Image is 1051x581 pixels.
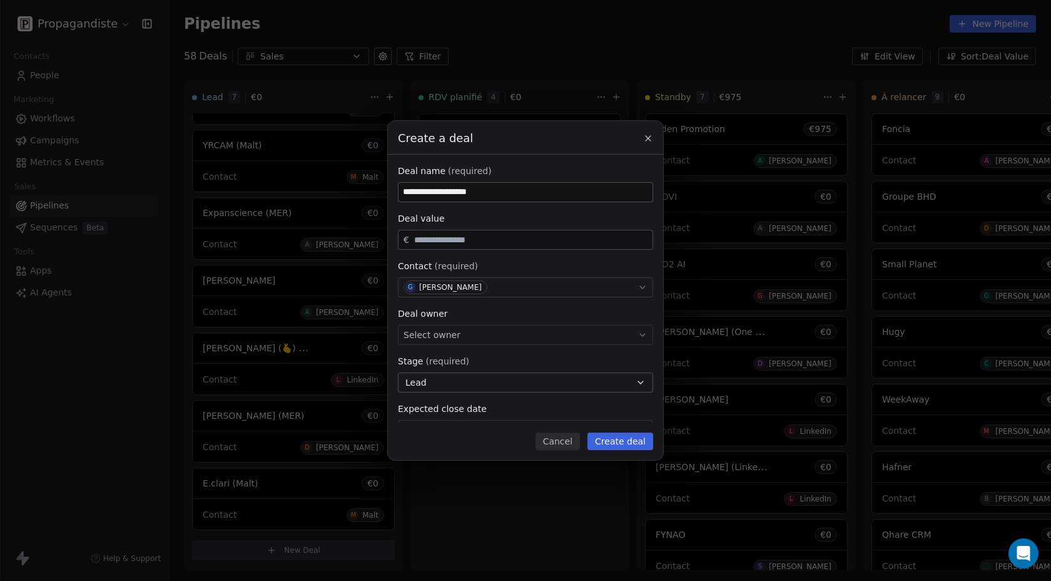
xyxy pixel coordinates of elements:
span: Deal name [398,165,445,177]
div: [PERSON_NAME] [419,283,482,292]
div: Deal owner [398,307,653,320]
button: Create deal [587,433,653,450]
button: Cancel [536,433,580,450]
span: Select owner [404,329,460,341]
span: Stage [398,355,423,368]
div: Deal value [398,212,653,225]
div: G [408,282,413,292]
span: € [404,234,409,246]
span: Contact [398,260,432,272]
span: (required) [434,260,478,272]
span: (required) [425,355,469,368]
div: Expected close date [398,403,653,415]
span: (required) [448,165,492,177]
span: Create a deal [398,130,473,147]
span: Lead [405,376,427,389]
